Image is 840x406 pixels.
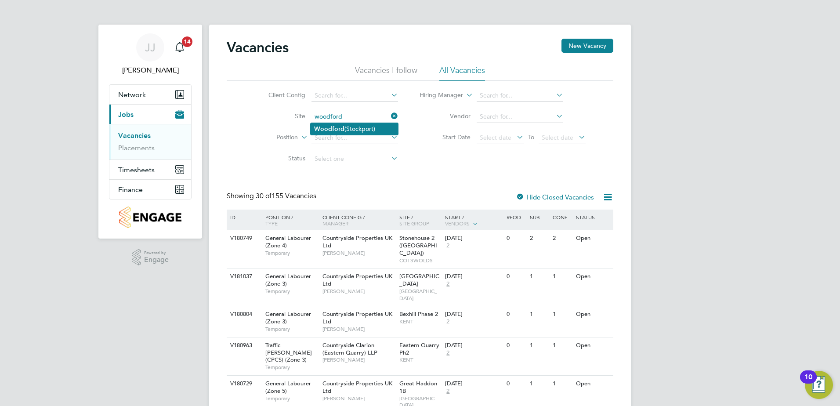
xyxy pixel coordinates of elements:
div: Status [574,210,612,225]
div: V180729 [228,376,259,392]
li: Vacancies I follow [355,65,417,81]
span: KENT [399,318,441,325]
label: Site [255,112,305,120]
button: Finance [109,180,191,199]
span: 2 [445,349,451,357]
span: Vendors [445,220,470,227]
div: 1 [550,337,573,354]
div: Client Config / [320,210,397,231]
div: Reqd [504,210,527,225]
a: JJ[PERSON_NAME] [109,33,192,76]
span: Jobs [118,110,134,119]
button: Open Resource Center, 10 new notifications [805,371,833,399]
label: Start Date [420,133,471,141]
a: Powered byEngage [132,249,169,266]
div: Open [574,376,612,392]
span: Powered by [144,249,169,257]
input: Search for... [311,132,398,144]
span: General Labourer (Zone 3) [265,272,311,287]
nav: Main navigation [98,25,202,239]
div: ID [228,210,259,225]
button: Timesheets [109,160,191,179]
button: Jobs [109,105,191,124]
span: Network [118,91,146,99]
div: 2 [528,230,550,246]
b: Woodford [314,125,344,133]
span: [PERSON_NAME] [322,288,395,295]
span: 2 [445,280,451,288]
span: Bexhill Phase 2 [399,310,438,318]
a: Go to home page [109,207,192,228]
div: Jobs [109,124,191,159]
span: To [525,131,537,143]
div: Open [574,230,612,246]
div: 1 [528,376,550,392]
div: V180749 [228,230,259,246]
div: 1 [550,376,573,392]
span: [GEOGRAPHIC_DATA] [399,288,441,301]
span: Timesheets [118,166,155,174]
span: Select date [542,134,573,141]
a: Vacancies [118,131,151,140]
div: 0 [504,230,527,246]
span: Select date [480,134,511,141]
a: Placements [118,144,155,152]
span: Julie Jackson [109,65,192,76]
div: [DATE] [445,311,502,318]
label: Status [255,154,305,162]
div: V180963 [228,337,259,354]
button: New Vacancy [561,39,613,53]
span: JJ [145,42,156,53]
span: Countryside Properties UK Ltd [322,380,392,395]
input: Search for... [477,111,563,123]
div: Open [574,268,612,285]
span: Traffic [PERSON_NAME] (CPCS) (Zone 3) [265,341,312,364]
button: Network [109,85,191,104]
span: Type [265,220,278,227]
span: Temporary [265,395,318,402]
div: 0 [504,376,527,392]
span: [PERSON_NAME] [322,356,395,363]
span: 2 [445,318,451,326]
span: COTSWOLDS [399,257,441,264]
div: Open [574,337,612,354]
div: 10 [804,377,812,388]
li: All Vacancies [439,65,485,81]
a: 14 [171,33,188,62]
span: Temporary [265,288,318,295]
span: [PERSON_NAME] [322,326,395,333]
span: General Labourer (Zone 4) [265,234,311,249]
label: Position [247,133,298,142]
span: General Labourer (Zone 5) [265,380,311,395]
div: [DATE] [445,342,502,349]
img: countryside-properties-logo-retina.png [119,207,181,228]
div: Position / [259,210,320,231]
span: Great Haddon 1B [399,380,437,395]
span: Engage [144,256,169,264]
label: Vendor [420,112,471,120]
span: 155 Vacancies [256,192,316,200]
h2: Vacancies [227,39,289,56]
span: General Labourer (Zone 3) [265,310,311,325]
div: Site / [397,210,443,231]
div: [DATE] [445,235,502,242]
div: 0 [504,306,527,323]
span: Countryside Clarion (Eastern Quarry) LLP [322,341,377,356]
label: Hide Closed Vacancies [516,193,594,201]
li: (Stockport) [311,123,398,135]
div: Open [574,306,612,323]
input: Search for... [311,111,398,123]
input: Search for... [311,90,398,102]
label: Hiring Manager [413,91,463,100]
div: Showing [227,192,318,201]
div: [DATE] [445,380,502,388]
span: Finance [118,185,143,194]
span: KENT [399,356,441,363]
span: 2 [445,388,451,395]
div: 0 [504,337,527,354]
div: Conf [550,210,573,225]
span: Temporary [265,250,318,257]
span: Site Group [399,220,429,227]
div: 1 [550,306,573,323]
div: 1 [528,306,550,323]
